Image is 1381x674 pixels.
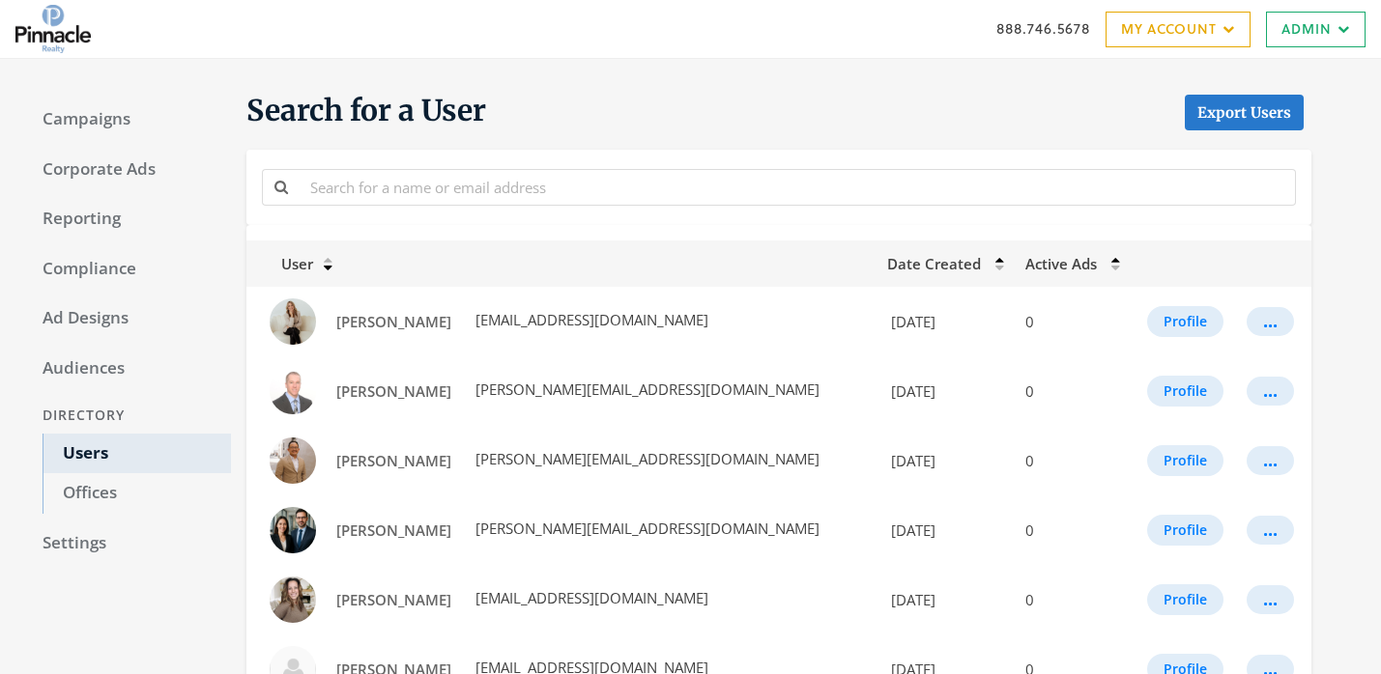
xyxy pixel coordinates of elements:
a: Settings [23,523,231,564]
span: User [258,254,313,273]
a: Audiences [23,349,231,389]
button: ... [1247,307,1294,336]
a: Campaigns [23,99,231,140]
span: [PERSON_NAME] [336,520,451,540]
span: [PERSON_NAME][EMAIL_ADDRESS][DOMAIN_NAME] [472,379,820,399]
div: ... [1263,460,1278,462]
button: ... [1247,377,1294,406]
td: [DATE] [876,565,1014,634]
td: 0 [1014,565,1128,634]
div: ... [1263,599,1278,601]
a: Ad Designs [23,298,231,339]
button: ... [1247,585,1294,614]
button: ... [1247,516,1294,545]
span: [EMAIL_ADDRESS][DOMAIN_NAME] [472,310,708,329]
button: Profile [1147,306,1223,337]
td: 0 [1014,495,1128,565]
span: [PERSON_NAME] [336,381,451,401]
div: ... [1263,390,1278,392]
a: 888.746.5678 [996,18,1090,39]
span: Active Ads [1025,254,1097,273]
a: My Account [1106,12,1251,47]
img: Adam Lau profile [270,437,316,484]
span: [PERSON_NAME] [336,451,451,470]
span: [PERSON_NAME][EMAIL_ADDRESS][DOMAIN_NAME] [472,449,820,468]
span: [PERSON_NAME][EMAIL_ADDRESS][DOMAIN_NAME] [472,519,820,538]
button: Profile [1147,584,1223,615]
div: ... [1263,529,1278,531]
span: [PERSON_NAME] [336,312,451,331]
td: 0 [1014,356,1128,426]
img: Ali Fortin profile [270,576,316,623]
span: [EMAIL_ADDRESS][DOMAIN_NAME] [472,588,708,607]
a: Compliance [23,249,231,290]
div: ... [1263,668,1278,670]
button: Profile [1147,376,1223,407]
span: Search for a User [246,92,486,130]
a: Offices [43,473,231,514]
div: Directory [23,398,231,434]
a: Corporate Ads [23,150,231,190]
span: [PERSON_NAME] [336,590,451,609]
td: 0 [1014,426,1128,495]
td: [DATE] [876,356,1014,426]
span: Date Created [887,254,981,273]
img: Adwerx [15,5,91,53]
div: ... [1263,321,1278,323]
i: Search for a name or email address [274,180,288,194]
td: [DATE] [876,495,1014,565]
a: Reporting [23,199,231,239]
a: [PERSON_NAME] [324,443,464,479]
a: Admin [1266,12,1366,47]
a: Users [43,434,231,474]
img: Adam Green profile [270,368,316,414]
td: 0 [1014,287,1128,356]
button: Profile [1147,515,1223,546]
td: [DATE] [876,287,1014,356]
a: [PERSON_NAME] [324,304,464,340]
img: Alex Miller profile [270,507,316,553]
a: [PERSON_NAME] [324,374,464,409]
button: Profile [1147,445,1223,476]
a: [PERSON_NAME] [324,513,464,548]
button: ... [1247,446,1294,475]
img: Abby Besler profile [270,298,316,345]
td: [DATE] [876,426,1014,495]
a: Export Users [1185,95,1304,130]
a: [PERSON_NAME] [324,582,464,618]
input: Search for a name or email address [299,169,1296,205]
